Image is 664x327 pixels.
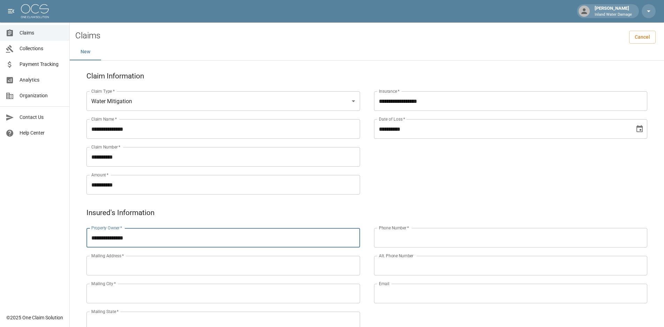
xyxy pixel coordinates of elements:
a: Cancel [629,31,656,44]
label: Mailing Address [91,253,124,259]
span: Claims [20,29,64,37]
span: Analytics [20,76,64,84]
div: © 2025 One Claim Solution [6,314,63,321]
button: New [70,44,101,60]
div: dynamic tabs [70,44,664,60]
label: Amount [91,172,109,178]
span: Organization [20,92,64,99]
label: Insurance [379,88,399,94]
label: Claim Name [91,116,117,122]
label: Claim Type [91,88,115,94]
label: Phone Number [379,225,409,231]
div: Water Mitigation [86,91,360,111]
label: Email [379,281,389,287]
div: [PERSON_NAME] [592,5,635,17]
label: Mailing City [91,281,116,287]
label: Date of Loss [379,116,405,122]
button: Choose date, selected date is Sep 4, 2025 [633,122,647,136]
label: Claim Number [91,144,120,150]
label: Alt. Phone Number [379,253,413,259]
label: Mailing State [91,309,119,314]
button: open drawer [4,4,18,18]
span: Payment Tracking [20,61,64,68]
h2: Claims [75,31,100,41]
p: Inland Water Damage [595,12,632,18]
span: Contact Us [20,114,64,121]
span: Help Center [20,129,64,137]
img: ocs-logo-white-transparent.png [21,4,49,18]
span: Collections [20,45,64,52]
label: Property Owner [91,225,122,231]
